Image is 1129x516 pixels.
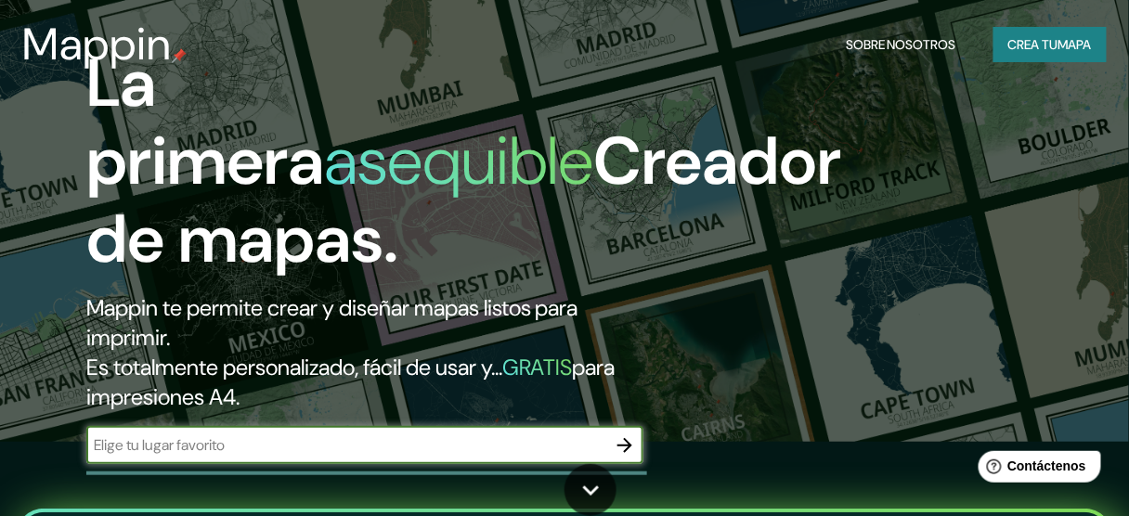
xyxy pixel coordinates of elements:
font: Mappin te permite crear y diseñar mapas listos para imprimir. [86,293,578,352]
font: La primera [86,40,324,204]
font: Es totalmente personalizado, fácil de usar y... [86,353,502,381]
button: Sobre nosotros [838,27,964,62]
font: asequible [324,118,594,204]
font: Mappin [22,15,172,73]
font: Crea tu [1008,36,1058,53]
iframe: Lanzador de widgets de ayuda [964,444,1109,496]
input: Elige tu lugar favorito [86,434,606,456]
font: Creador de mapas. [86,118,842,282]
font: para impresiones A4. [86,353,616,411]
font: GRATIS [502,353,573,381]
button: Crea tumapa [993,27,1107,62]
font: mapa [1058,36,1092,53]
font: Sobre nosotros [846,36,956,53]
img: pin de mapeo [172,48,187,63]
